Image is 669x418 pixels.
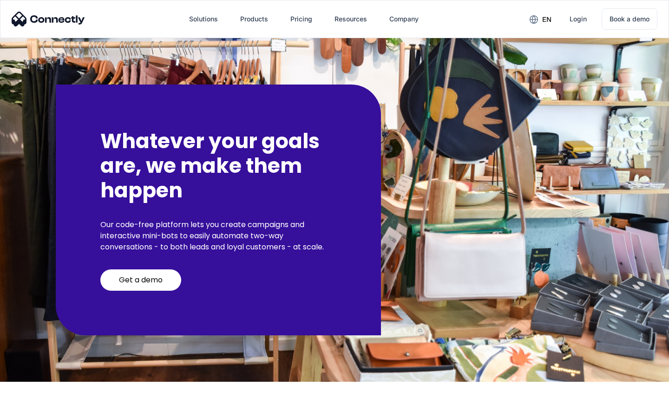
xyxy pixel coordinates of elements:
[334,13,367,26] div: Resources
[19,402,56,415] ul: Language list
[382,8,426,30] div: Company
[100,129,336,202] h2: Whatever your goals are, we make them happen
[522,12,558,26] div: en
[562,8,594,30] a: Login
[182,8,225,30] div: Solutions
[542,13,551,26] div: en
[389,13,419,26] div: Company
[283,8,320,30] a: Pricing
[570,13,587,26] div: Login
[290,13,312,26] div: Pricing
[189,13,218,26] div: Solutions
[602,8,657,30] a: Book a demo
[119,275,163,285] div: Get a demo
[327,8,374,30] div: Resources
[233,8,275,30] div: Products
[100,269,181,291] a: Get a demo
[12,12,85,26] img: Connectly Logo
[9,402,56,415] aside: Language selected: English
[100,219,336,253] p: Our code-free platform lets you create campaigns and interactive mini-bots to easily automate two...
[240,13,268,26] div: Products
